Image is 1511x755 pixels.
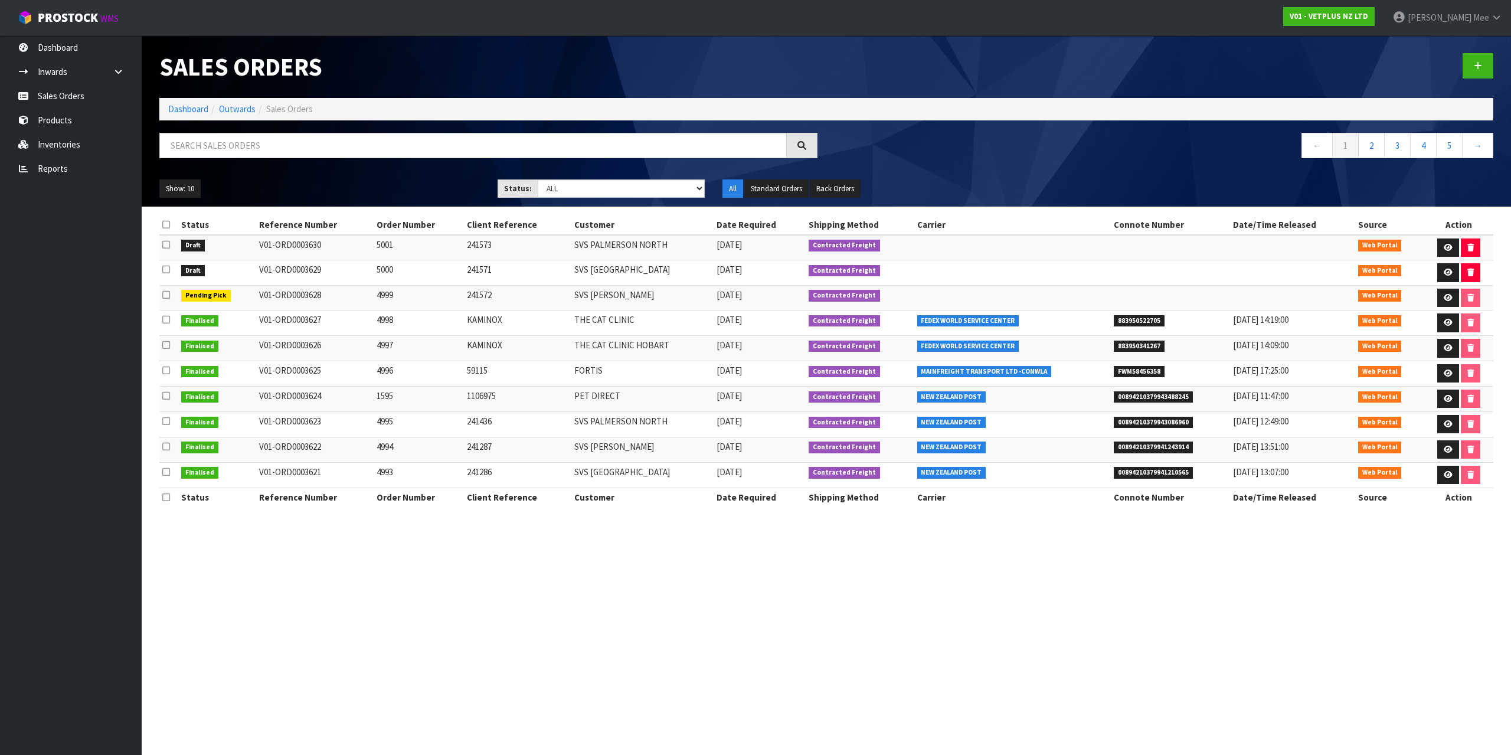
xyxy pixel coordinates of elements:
[571,361,714,386] td: FORTIS
[256,437,374,462] td: V01-ORD0003622
[181,290,231,302] span: Pending Pick
[917,341,1019,352] span: FEDEX WORLD SERVICE CENTER
[1358,366,1402,378] span: Web Portal
[374,260,464,286] td: 5000
[464,411,571,437] td: 241436
[1473,12,1489,23] span: Mee
[374,311,464,336] td: 4998
[1114,315,1165,327] span: 883950522705
[917,366,1052,378] span: MAINFREIGHT TRANSPORT LTD -CONWLA
[809,315,880,327] span: Contracted Freight
[504,184,532,194] strong: Status:
[1111,488,1230,506] th: Connote Number
[159,179,201,198] button: Show: 10
[571,336,714,361] td: THE CAT CLINIC HOBART
[1233,314,1288,325] span: [DATE] 14:19:00
[810,179,861,198] button: Back Orders
[1111,215,1230,234] th: Connote Number
[374,235,464,260] td: 5001
[806,488,914,506] th: Shipping Method
[181,417,218,429] span: Finalised
[256,336,374,361] td: V01-ORD0003626
[1332,133,1359,158] a: 1
[914,215,1111,234] th: Carrier
[717,314,742,325] span: [DATE]
[1358,341,1402,352] span: Web Portal
[1358,417,1402,429] span: Web Portal
[1384,133,1411,158] a: 3
[917,417,986,429] span: NEW ZEALAND POST
[256,411,374,437] td: V01-ORD0003623
[1358,133,1385,158] a: 2
[717,365,742,376] span: [DATE]
[809,417,880,429] span: Contracted Freight
[917,467,986,479] span: NEW ZEALAND POST
[256,235,374,260] td: V01-ORD0003630
[181,315,218,327] span: Finalised
[809,341,880,352] span: Contracted Freight
[571,462,714,488] td: SVS [GEOGRAPHIC_DATA]
[38,10,98,25] span: ProStock
[374,411,464,437] td: 4995
[809,467,880,479] span: Contracted Freight
[178,215,256,234] th: Status
[168,103,208,115] a: Dashboard
[374,336,464,361] td: 4997
[717,289,742,300] span: [DATE]
[256,285,374,311] td: V01-ORD0003628
[374,386,464,411] td: 1595
[374,437,464,462] td: 4994
[717,264,742,275] span: [DATE]
[464,311,571,336] td: KAMINOX
[571,260,714,286] td: SVS [GEOGRAPHIC_DATA]
[1233,339,1288,351] span: [DATE] 14:09:00
[1358,391,1402,403] span: Web Portal
[464,215,571,234] th: Client Reference
[1410,133,1437,158] a: 4
[178,488,256,506] th: Status
[1424,215,1493,234] th: Action
[464,260,571,286] td: 241571
[571,311,714,336] td: THE CAT CLINIC
[1358,467,1402,479] span: Web Portal
[256,386,374,411] td: V01-ORD0003624
[181,240,205,251] span: Draft
[809,442,880,453] span: Contracted Freight
[571,235,714,260] td: SVS PALMERSON NORTH
[1355,488,1424,506] th: Source
[1233,365,1288,376] span: [DATE] 17:25:00
[1114,391,1193,403] span: 00894210379943488245
[1424,488,1493,506] th: Action
[181,341,218,352] span: Finalised
[809,290,880,302] span: Contracted Freight
[256,260,374,286] td: V01-ORD0003629
[1114,467,1193,479] span: 00894210379941210565
[1233,466,1288,478] span: [DATE] 13:07:00
[464,235,571,260] td: 241573
[571,386,714,411] td: PET DIRECT
[1290,11,1368,21] strong: V01 - VETPLUS NZ LTD
[717,339,742,351] span: [DATE]
[1233,441,1288,452] span: [DATE] 13:51:00
[256,462,374,488] td: V01-ORD0003621
[256,311,374,336] td: V01-ORD0003627
[809,391,880,403] span: Contracted Freight
[100,13,119,24] small: WMS
[1358,240,1402,251] span: Web Portal
[181,391,218,403] span: Finalised
[1358,442,1402,453] span: Web Portal
[714,488,806,506] th: Date Required
[1358,290,1402,302] span: Web Portal
[256,488,374,506] th: Reference Number
[714,215,806,234] th: Date Required
[1408,12,1471,23] span: [PERSON_NAME]
[917,315,1019,327] span: FEDEX WORLD SERVICE CENTER
[181,366,218,378] span: Finalised
[374,361,464,386] td: 4996
[181,265,205,277] span: Draft
[1114,341,1165,352] span: 883950341267
[917,442,986,453] span: NEW ZEALAND POST
[1358,315,1402,327] span: Web Portal
[464,437,571,462] td: 241287
[917,391,986,403] span: NEW ZEALAND POST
